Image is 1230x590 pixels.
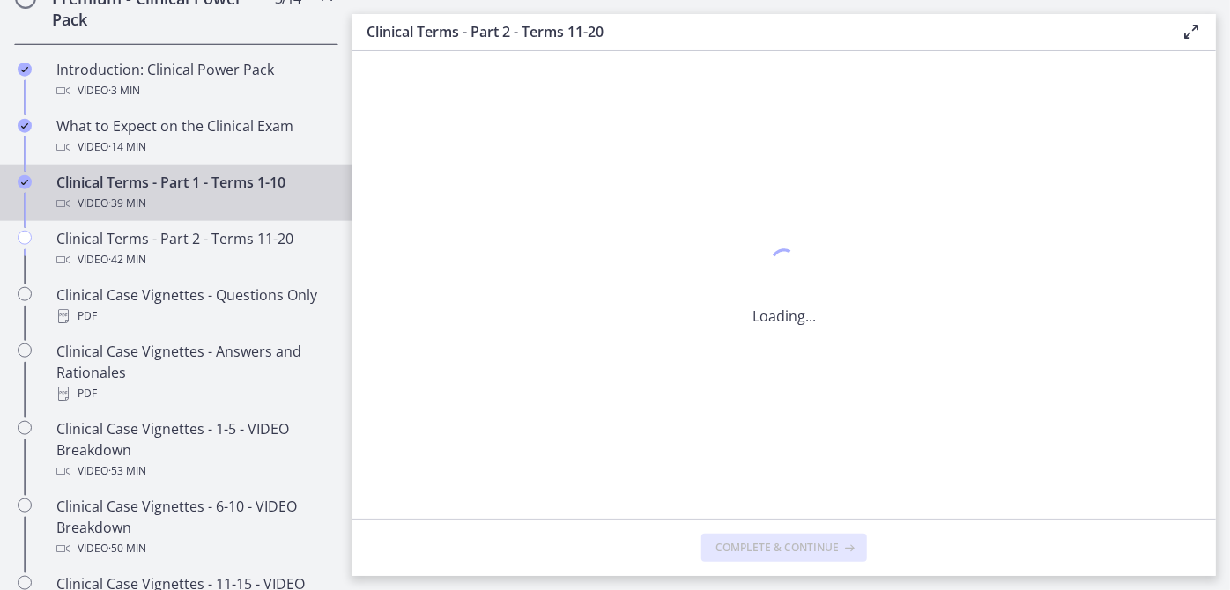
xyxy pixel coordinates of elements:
[108,538,146,559] span: · 50 min
[56,383,331,404] div: PDF
[56,136,331,158] div: Video
[18,175,32,189] i: Completed
[56,461,331,482] div: Video
[56,284,331,327] div: Clinical Case Vignettes - Questions Only
[108,136,146,158] span: · 14 min
[701,534,867,562] button: Complete & continue
[56,306,331,327] div: PDF
[108,80,140,101] span: · 3 min
[56,59,331,101] div: Introduction: Clinical Power Pack
[56,249,331,270] div: Video
[56,172,331,214] div: Clinical Terms - Part 1 - Terms 1-10
[56,193,331,214] div: Video
[56,80,331,101] div: Video
[56,341,331,404] div: Clinical Case Vignettes - Answers and Rationales
[56,418,331,482] div: Clinical Case Vignettes - 1-5 - VIDEO Breakdown
[108,193,146,214] span: · 39 min
[715,541,839,555] span: Complete & continue
[108,249,146,270] span: · 42 min
[752,244,816,284] div: 1
[56,538,331,559] div: Video
[18,63,32,77] i: Completed
[56,496,331,559] div: Clinical Case Vignettes - 6-10 - VIDEO Breakdown
[367,21,1152,42] h3: Clinical Terms - Part 2 - Terms 11-20
[752,306,816,327] p: Loading...
[56,228,331,270] div: Clinical Terms - Part 2 - Terms 11-20
[108,461,146,482] span: · 53 min
[56,115,331,158] div: What to Expect on the Clinical Exam
[18,119,32,133] i: Completed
